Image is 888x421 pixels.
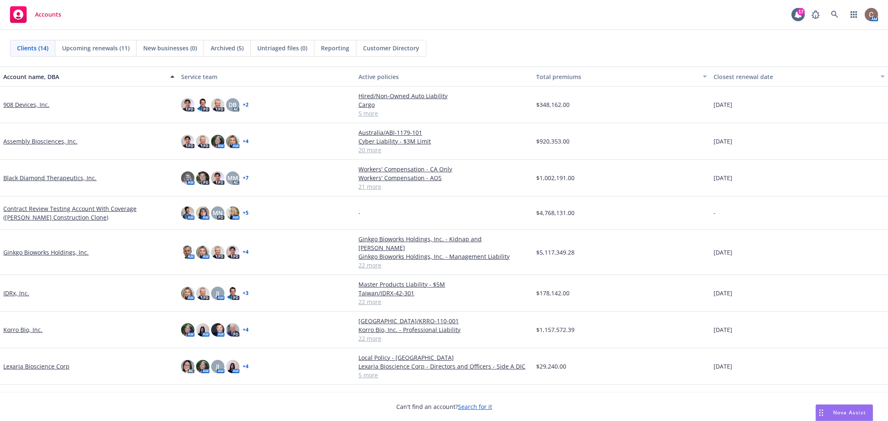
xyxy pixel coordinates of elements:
img: photo [211,171,224,185]
img: photo [181,206,194,220]
div: Closest renewal date [714,72,876,81]
span: $348,162.00 [536,100,570,109]
button: Service team [178,67,356,87]
a: + 2 [243,102,249,107]
a: + 4 [243,139,249,144]
a: Lexaria Bioscience Corp - Directors and Officers - Side A DIC [358,362,530,371]
img: photo [211,323,224,337]
a: Ginkgo Bioworks Holdings, Inc. [3,248,89,257]
a: Accounts [7,3,65,26]
img: photo [196,98,209,111]
img: photo [226,287,239,300]
img: photo [196,360,209,373]
img: photo [181,171,194,185]
a: 21 more [358,182,530,191]
a: 908 Devices, Inc. [3,100,50,109]
span: [DATE] [714,289,732,297]
img: photo [181,323,194,337]
img: photo [211,135,224,148]
a: Ginkgo Bioworks Holdings, Inc. - Kidnap and [PERSON_NAME] [358,235,530,252]
span: [DATE] [714,325,732,334]
span: [DATE] [714,248,732,257]
button: Closest renewal date [710,67,888,87]
a: + 4 [243,327,249,332]
img: photo [865,8,878,21]
img: photo [211,245,224,259]
span: [DATE] [714,100,732,109]
a: Contract Review Testing Account With Coverage ([PERSON_NAME] Construction Clone) [3,204,174,222]
img: photo [181,287,194,300]
img: photo [196,287,209,300]
span: $178,142.00 [536,289,570,297]
a: Worldwide Terrorism [358,390,530,399]
img: photo [211,98,224,111]
a: Report a Bug [807,6,824,23]
span: $920,353.00 [536,137,570,146]
img: photo [226,245,239,259]
a: 22 more [358,334,530,343]
img: photo [181,98,194,111]
span: JJ [216,362,219,371]
a: 5 more [358,371,530,379]
span: Reporting [321,44,349,52]
div: Total premiums [536,72,698,81]
a: + 7 [243,176,249,181]
div: Service team [181,72,352,81]
span: MM [227,173,238,182]
span: - [358,208,361,217]
a: + 3 [243,291,249,296]
img: photo [181,360,194,373]
span: Customer Directory [363,44,419,52]
span: $1,157,572.39 [536,325,575,334]
span: Accounts [35,11,61,18]
a: Ginkgo Bioworks Holdings, Inc. - Management Liability [358,252,530,261]
img: photo [226,135,239,148]
div: Drag to move [816,405,826,421]
a: Hired/Non-Owned Auto Liability [358,92,530,100]
div: 17 [797,8,805,15]
a: 22 more [358,297,530,306]
span: $29,240.00 [536,362,566,371]
span: DB [229,100,236,109]
a: [GEOGRAPHIC_DATA]/KRRO-110-001 [358,317,530,325]
span: $1,002,191.00 [536,173,575,182]
button: Total premiums [533,67,711,87]
img: photo [226,360,239,373]
a: Korro Bio, Inc. - Professional Liability [358,325,530,334]
span: [DATE] [714,173,732,182]
button: Active policies [355,67,533,87]
span: [DATE] [714,137,732,146]
a: Cyber Liability - $3M Limit [358,137,530,146]
a: Taiwan/IDRX-42-301 [358,289,530,297]
img: photo [226,206,239,220]
a: + 5 [243,210,249,215]
img: photo [181,245,194,259]
img: photo [196,171,209,185]
span: Can't find an account? [396,402,492,411]
span: Nova Assist [833,409,866,416]
img: photo [226,323,239,337]
a: Cargo [358,100,530,109]
a: Lexaria Bioscience Corp [3,362,70,371]
a: Search [826,6,843,23]
span: $5,117,349.28 [536,248,575,257]
a: Assembly Biosciences, Inc. [3,137,77,146]
a: Australia/ABI-1179-101 [358,128,530,137]
a: + 4 [243,364,249,369]
span: Upcoming renewals (11) [62,44,129,52]
div: Account name, DBA [3,72,165,81]
a: 22 more [358,261,530,270]
a: Master Products Liability - $5M [358,280,530,289]
span: New businesses (0) [143,44,197,52]
a: IDRx, Inc. [3,289,29,297]
button: Nova Assist [816,404,873,421]
a: Switch app [846,6,862,23]
img: photo [181,135,194,148]
a: Black Diamond Therapeutics, Inc. [3,173,97,182]
a: Search for it [458,403,492,411]
span: $4,768,131.00 [536,208,575,217]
